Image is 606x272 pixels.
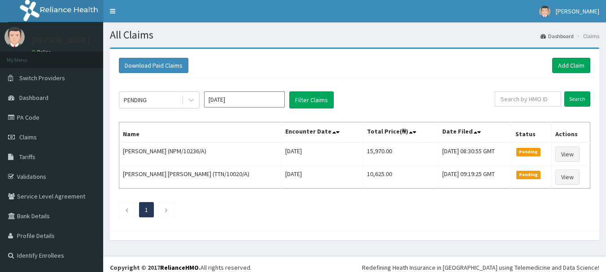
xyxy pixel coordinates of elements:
[145,206,148,214] a: Page 1 is your current page
[160,263,199,272] a: RelianceHMO
[439,142,511,166] td: [DATE] 08:30:55 GMT
[4,27,25,47] img: User Image
[552,58,590,73] a: Add Claim
[19,74,65,82] span: Switch Providers
[289,91,334,108] button: Filter Claims
[439,166,511,189] td: [DATE] 09:19:25 GMT
[19,94,48,102] span: Dashboard
[19,133,37,141] span: Claims
[556,7,599,15] span: [PERSON_NAME]
[363,166,439,189] td: 10,625.00
[110,263,201,272] strong: Copyright © 2017 .
[282,166,363,189] td: [DATE]
[204,91,285,108] input: Select Month and Year
[31,36,90,44] p: [PERSON_NAME]
[555,169,580,185] a: View
[119,58,188,73] button: Download Paid Claims
[363,122,439,143] th: Total Price(₦)
[551,122,590,143] th: Actions
[511,122,551,143] th: Status
[541,32,574,40] a: Dashboard
[555,147,580,162] a: View
[19,153,35,161] span: Tariffs
[164,206,168,214] a: Next page
[439,122,511,143] th: Date Filed
[282,122,363,143] th: Encounter Date
[564,91,590,107] input: Search
[539,6,550,17] img: User Image
[362,263,599,272] div: Redefining Heath Insurance in [GEOGRAPHIC_DATA] using Telemedicine and Data Science!
[516,171,541,179] span: Pending
[363,142,439,166] td: 15,970.00
[110,29,599,41] h1: All Claims
[119,142,282,166] td: [PERSON_NAME] (NPM/10236/A)
[119,166,282,189] td: [PERSON_NAME] [PERSON_NAME] (TTN/10020/A)
[124,95,147,104] div: PENDING
[495,91,561,107] input: Search by HMO ID
[119,122,282,143] th: Name
[31,49,53,55] a: Online
[282,142,363,166] td: [DATE]
[125,206,129,214] a: Previous page
[516,148,541,156] span: Pending
[575,32,599,40] li: Claims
